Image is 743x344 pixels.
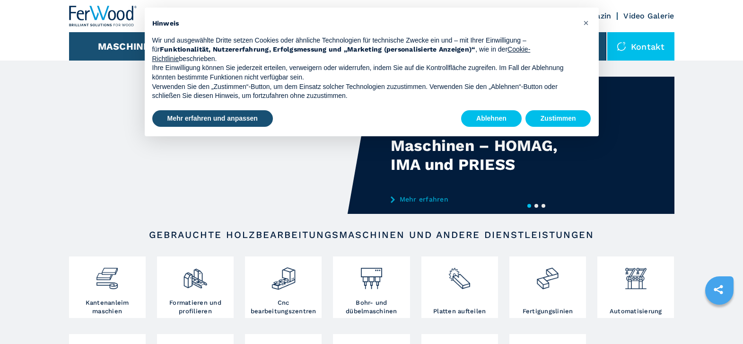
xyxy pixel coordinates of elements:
a: Cnc bearbeitungszentren [245,256,322,318]
button: Mehr erfahren und anpassen [152,110,273,127]
h3: Cnc bearbeitungszentren [247,299,319,316]
h3: Bohr- und dübelmaschinen [335,299,407,316]
strong: Funktionalität, Nutzererfahrung, Erfolgsmessung und „Marketing (personalisierte Anzeigen)“ [160,45,476,53]
span: × [583,17,589,28]
button: Ablehnen [461,110,522,127]
a: Formatieren und profilieren [157,256,234,318]
h2: Gebrauchte Holzbearbeitungsmaschinen und andere Dienstleistungen [99,229,644,240]
p: Verwenden Sie den „Zustimmen“-Button, um dem Einsatz solcher Technologien zuzustimmen. Verwenden ... [152,82,576,101]
h3: Kantenanleim maschien [71,299,143,316]
h3: Automatisierung [610,307,662,316]
button: Maschinen [98,41,157,52]
button: 1 [527,204,531,208]
img: Kontakt [617,42,626,51]
img: centro_di_lavoro_cnc_2.png [271,259,296,291]
h2: Hinweis [152,19,576,28]
img: bordatrici_1.png [95,259,120,291]
p: Ihre Einwilligung können Sie jederzeit erteilen, verweigern oder widerrufen, indem Sie auf die Ko... [152,63,576,82]
a: Platten aufteilen [421,256,498,318]
button: 2 [534,204,538,208]
video: Your browser does not support the video tag. [69,77,372,214]
a: Cookie-Richtlinie [152,45,531,62]
img: linee_di_produzione_2.png [535,259,560,291]
button: 3 [542,204,545,208]
img: Ferwood [69,6,137,26]
h3: Platten aufteilen [433,307,486,316]
img: sezionatrici_2.png [447,259,472,291]
div: Kontakt [607,32,674,61]
p: Wir und ausgewählte Dritte setzen Cookies oder ähnliche Technologien für technische Zwecke ein un... [152,36,576,64]
a: Bohr- und dübelmaschinen [333,256,410,318]
iframe: Chat [703,301,736,337]
a: Kantenanleim maschien [69,256,146,318]
a: sharethis [707,278,730,301]
a: Automatisierung [597,256,674,318]
button: Schließen Sie diesen Hinweis [579,15,594,30]
img: foratrici_inseritrici_2.png [359,259,384,291]
button: Zustimmen [525,110,591,127]
h3: Formatieren und profilieren [159,299,231,316]
a: Video Galerie [623,11,674,20]
a: Mehr erfahren [391,195,576,203]
img: squadratrici_2.png [183,259,208,291]
img: automazione.png [623,259,648,291]
a: Fertigungslinien [509,256,586,318]
h3: Fertigungslinien [523,307,573,316]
